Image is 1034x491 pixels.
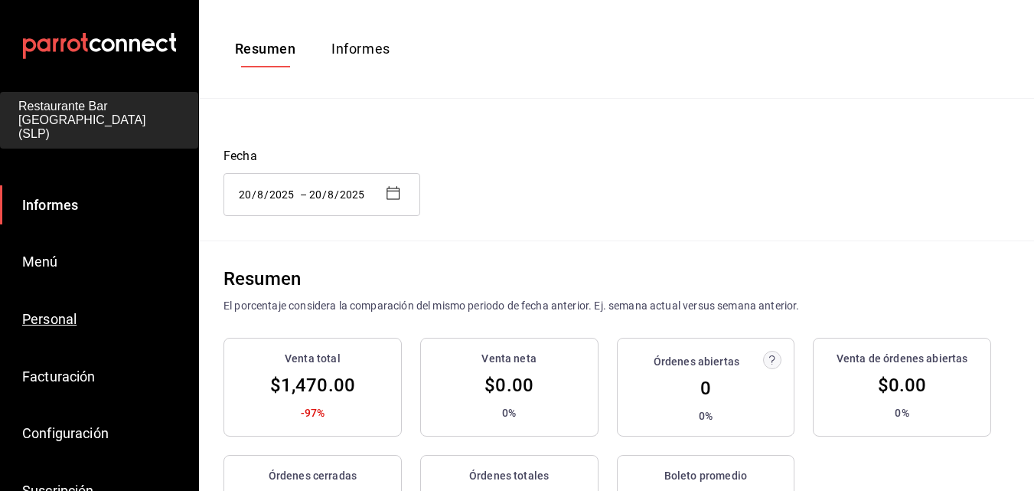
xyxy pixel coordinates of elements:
input: Año [339,188,365,201]
input: Día [238,188,252,201]
font: $1,470.00 [270,375,355,396]
font: Boleto promedio [664,470,747,482]
font: Fecha [223,149,257,163]
font: / [322,188,327,201]
font: Órdenes cerradas [269,470,357,482]
font: Órdenes totales [469,470,549,482]
font: / [264,188,269,201]
font: / [334,188,339,201]
font: Informes [331,41,390,57]
font: – [300,188,307,201]
input: Día [308,188,322,201]
input: Mes [327,188,334,201]
font: Personal [22,311,77,327]
font: -97% [301,407,325,419]
font: Menú [22,254,58,270]
font: 0% [895,407,908,419]
font: Informes [22,197,78,213]
font: 0 [700,378,711,399]
font: $0.00 [878,375,927,396]
font: 0% [699,410,713,422]
font: $0.00 [484,375,533,396]
font: Venta neta [481,352,537,365]
font: Resumen [235,41,296,57]
font: Venta total [285,352,341,365]
font: / [252,188,256,201]
font: El porcentaje considera la comparación del mismo periodo de fecha anterior. Ej. semana actual ver... [223,300,800,312]
input: Año [269,188,295,201]
div: pestañas de navegación [217,31,409,67]
font: Órdenes abiertas [654,355,739,368]
font: Venta de órdenes abiertas [837,352,968,365]
input: Mes [256,188,264,201]
font: Configuración [22,425,109,441]
font: 0% [502,407,516,419]
font: Resumen [223,268,301,290]
font: Facturación [22,368,96,385]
